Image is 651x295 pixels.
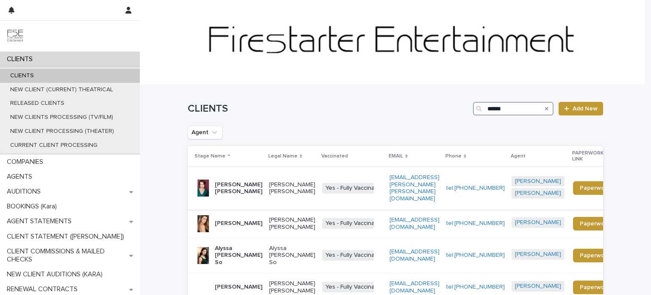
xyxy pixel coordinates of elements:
input: Search [473,102,554,115]
a: tel:[PHONE_NUMBER] [446,284,505,290]
a: Paperwork [573,217,617,230]
p: CURRENT CLIENT PROCESSING [3,142,104,149]
span: Yes - Fully Vaccinated [322,218,387,229]
span: Yes - Fully Vaccinated [322,250,387,261]
span: Paperwork [580,284,610,290]
p: COMPANIES [3,158,50,166]
span: Paperwork [580,221,610,227]
p: EMAIL [389,152,403,161]
p: [PERSON_NAME] [215,284,262,291]
tr: [PERSON_NAME][PERSON_NAME] [PERSON_NAME]Yes - Fully Vaccinated[EMAIL_ADDRESS][DOMAIN_NAME]tel:[PH... [188,209,630,238]
p: AGENT STATEMENTS [3,217,78,225]
p: BOOKINGS (Kara) [3,202,64,211]
p: PAPERWORK LINK [572,149,612,164]
a: [EMAIL_ADDRESS][DOMAIN_NAME] [389,217,440,230]
a: Add New [559,102,603,115]
tr: [PERSON_NAME] [PERSON_NAME][PERSON_NAME] [PERSON_NAME]Yes - Fully Vaccinated[EMAIL_ADDRESS][PERSO... [188,167,630,209]
p: AGENTS [3,173,39,181]
a: [PERSON_NAME] [515,283,561,290]
p: Alyssa [PERSON_NAME] So [269,245,315,266]
p: [PERSON_NAME] [PERSON_NAME] [269,216,315,231]
a: [EMAIL_ADDRESS][DOMAIN_NAME] [389,249,440,262]
a: [PERSON_NAME] [515,178,561,185]
a: tel:[PHONE_NUMBER] [446,185,505,191]
span: Yes - Fully Vaccinated [322,282,387,292]
span: Add New [573,106,598,112]
img: 9JgRvJ3ETPGCJDhvPVA5 [7,28,24,45]
p: [PERSON_NAME] [215,220,262,227]
p: CLIENTS [3,72,41,79]
p: NEW CLIENTS PROCESSING (TV/FILM) [3,114,120,121]
p: [PERSON_NAME] [PERSON_NAME] [269,280,315,295]
p: CLIENTS [3,55,39,63]
p: RENEWAL CONTRACTS [3,285,84,293]
p: NEW CLIENT AUDITIONS (KARA) [3,270,109,278]
p: Phone [445,152,462,161]
p: Agent [511,152,526,161]
p: [PERSON_NAME] [PERSON_NAME] [215,181,262,196]
p: CLIENT COMMISSIONS & MAILED CHECKS [3,247,129,264]
a: [PERSON_NAME] [515,190,561,197]
a: [PERSON_NAME] [515,219,561,226]
p: Legal Name [268,152,298,161]
a: [EMAIL_ADDRESS][DOMAIN_NAME] [389,281,440,294]
a: Paperwork [573,281,617,294]
span: Paperwork [580,253,610,258]
p: Alyssa [PERSON_NAME] So [215,245,262,266]
button: Agent [188,126,223,139]
a: Paperwork [573,181,617,195]
span: Paperwork [580,185,610,191]
p: NEW CLIENT PROCESSING (THEATER) [3,128,121,135]
p: Vaccinated [321,152,348,161]
tr: Alyssa [PERSON_NAME] SoAlyssa [PERSON_NAME] SoYes - Fully Vaccinated[EMAIL_ADDRESS][DOMAIN_NAME]t... [188,238,630,273]
span: Yes - Fully Vaccinated [322,183,387,194]
a: tel:[PHONE_NUMBER] [446,220,505,226]
a: Paperwork [573,249,617,262]
p: Stage Name [195,152,225,161]
p: RELEASED CLIENTS [3,100,71,107]
h1: CLIENTS [188,103,470,115]
p: [PERSON_NAME] [PERSON_NAME] [269,181,315,196]
p: AUDITIONS [3,188,47,196]
a: [EMAIL_ADDRESS][PERSON_NAME][PERSON_NAME][DOMAIN_NAME] [389,174,440,202]
p: CLIENT STATEMENT ([PERSON_NAME]) [3,233,131,241]
a: tel:[PHONE_NUMBER] [446,252,505,258]
a: [PERSON_NAME] [515,251,561,258]
p: NEW CLIENT (CURRENT) THEATRICAL [3,86,120,93]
